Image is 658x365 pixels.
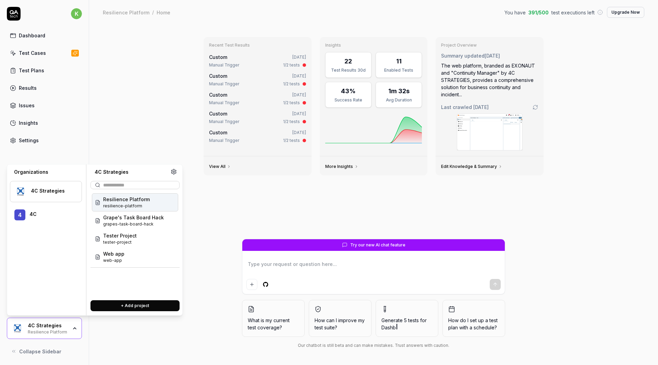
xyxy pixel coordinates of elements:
[7,99,82,112] a: Issues
[10,169,82,175] div: Organizations
[441,62,538,98] div: The web platform, branded as EXONAUT and "Continuity Manager" by 4C STRATEGIES, provides a compre...
[246,279,257,290] button: Add attachment
[209,81,239,87] div: Manual Trigger
[19,348,61,355] span: Collapse Sidebar
[315,317,366,331] span: How can I improve my test suite?
[152,9,154,16] div: /
[7,29,82,42] a: Dashboard
[19,32,45,39] div: Dashboard
[19,102,35,109] div: Issues
[71,7,82,21] button: k
[208,52,307,70] a: Custom[DATE]Manual Trigger1/2 tests
[209,130,227,135] span: Custom
[341,86,356,96] div: 43%
[441,104,489,111] span: Last crawled
[441,164,502,169] a: Edit Knowledge & Summary
[208,127,307,145] a: Custom[DATE]Manual Trigger1/2 tests
[14,209,25,220] span: 4
[330,97,367,103] div: Success Rate
[376,300,438,337] button: Generate 5 tests forDashb
[7,116,82,130] a: Insights
[103,203,150,209] span: Project ID: HzvK
[19,137,39,144] div: Settings
[283,100,300,106] div: 1/2 tests
[441,53,485,59] span: Summary updated
[208,109,307,126] a: Custom[DATE]Manual Trigger1/2 tests
[7,81,82,95] a: Results
[11,322,24,334] img: 4C Strategies Logo
[607,7,644,18] button: Upgrade Now
[292,92,306,97] time: [DATE]
[380,97,417,103] div: Avg Duration
[28,329,68,334] div: Resilience Platform
[208,71,307,88] a: Custom[DATE]Manual Trigger1/2 tests
[209,73,227,79] span: Custom
[528,9,549,16] span: 391 / 500
[330,67,367,73] div: Test Results 30d
[448,317,499,331] span: How do I set up a test plan with a schedule?
[19,84,37,92] div: Results
[90,300,180,311] button: + Add project
[381,325,396,330] span: Dashb
[396,57,402,66] div: 11
[292,111,306,116] time: [DATE]
[209,100,239,106] div: Manual Trigger
[283,81,300,87] div: 1/2 tests
[90,192,180,295] div: Suggestions
[533,105,538,110] a: Go to crawling settings
[292,73,306,78] time: [DATE]
[209,164,231,169] a: View All
[283,62,300,68] div: 1/2 tests
[380,67,417,73] div: Enabled Tests
[28,323,68,329] div: 4C Strategies
[103,9,149,16] div: Resilience Platform
[350,242,405,248] span: Try our new AI chat feature
[504,9,526,16] span: You have
[208,90,307,107] a: Custom[DATE]Manual Trigger1/2 tests
[19,119,38,126] div: Insights
[171,169,177,177] a: Organization settings
[325,42,422,48] h3: Insights
[209,111,227,117] span: Custom
[209,92,227,98] span: Custom
[441,42,538,48] h3: Project Overview
[103,257,124,264] span: Project ID: UNyr
[381,317,432,331] span: Generate 5 tests for
[209,54,227,60] span: Custom
[19,49,46,57] div: Test Cases
[442,300,505,337] button: How do I set up a test plan with a schedule?
[485,53,500,59] time: [DATE]
[19,67,44,74] div: Test Plans
[10,181,82,202] button: 4C Strategies Logo4C Strategies
[551,9,595,16] span: test executions left
[209,119,239,125] div: Manual Trigger
[283,119,300,125] div: 1/2 tests
[292,54,306,60] time: [DATE]
[103,214,164,221] span: Grape's Task Board Hack
[157,9,170,16] div: Home
[90,169,171,175] div: 4C Strategies
[103,232,137,239] span: Tester Project
[325,164,358,169] a: More Insights
[283,137,300,144] div: 1/2 tests
[388,86,410,96] div: 1m 32s
[103,239,137,245] span: Project ID: 9Mgy
[103,250,124,257] span: Web app
[457,114,522,150] img: Screenshot
[248,317,299,331] span: What is my current test coverage?
[7,344,82,358] button: Collapse Sidebar
[14,185,27,198] img: 4C Strategies Logo
[29,211,73,217] div: 4C
[209,62,239,68] div: Manual Trigger
[242,342,505,349] div: Our chatbot is still beta and can make mistakes. Trust answers with caution.
[7,134,82,147] a: Settings
[7,46,82,60] a: Test Cases
[209,42,306,48] h3: Recent Test Results
[10,205,82,225] button: 44C
[292,130,306,135] time: [DATE]
[242,300,305,337] button: What is my current test coverage?
[7,318,82,339] button: 4C Strategies Logo4C StrategiesResilience Platform
[71,8,82,19] span: k
[7,64,82,77] a: Test Plans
